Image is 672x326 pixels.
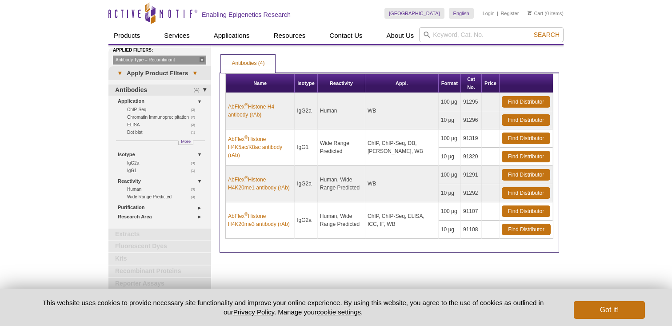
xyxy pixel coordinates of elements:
[233,308,274,316] a: Privacy Policy
[244,102,248,107] sup: ®
[318,202,365,239] td: Human, Wide Range Predicted
[502,151,550,162] a: Find Distributor
[108,241,211,252] a: Fluorescent Dyes
[244,135,248,140] sup: ®
[528,11,532,15] img: Your Cart
[502,96,550,108] a: Find Distributor
[365,202,439,239] td: ChIP, ChIP-Seq, ELISA, ICC, IF, WB
[502,114,550,126] a: Find Distributor
[439,93,461,111] td: 100 µg
[108,27,145,44] a: Products
[461,74,482,93] th: Cat No.
[181,137,191,145] span: More
[118,177,205,186] a: Reactivity
[295,93,318,129] td: IgG2a
[228,135,292,159] a: AbFlex®Histone H4K5ac/K8ac antibody (rAb)
[502,187,550,199] a: Find Distributor
[191,159,200,167] span: (3)
[27,298,559,317] p: This website uses cookies to provide necessary site functionality and improve your online experie...
[461,166,482,184] td: 91291
[419,27,564,42] input: Keyword, Cat. No.
[461,202,482,221] td: 91107
[191,113,200,121] span: (2)
[482,74,500,93] th: Price
[381,27,420,44] a: About Us
[221,55,275,72] a: Antibodies (4)
[244,212,248,217] sup: ®
[439,74,461,93] th: Format
[365,129,439,166] td: ChIP, ChIP-Seq, DB, [PERSON_NAME], WB
[318,129,365,166] td: Wide Range Predicted
[118,212,205,221] a: Research Area
[531,31,562,39] button: Search
[295,129,318,166] td: IgG1
[365,166,439,202] td: WB
[191,167,200,174] span: (1)
[461,221,482,239] td: 91108
[439,148,461,166] td: 10 µg
[502,205,550,217] a: Find Distributor
[439,111,461,129] td: 10 µg
[118,97,205,106] a: Application
[574,301,645,319] button: Got it!
[191,129,200,136] span: (1)
[113,56,206,64] a: Antibody Type = Recombinant
[202,11,291,19] h2: Enabling Epigenetics Research
[127,185,200,193] a: (3)Human
[502,224,551,235] a: Find Distributor
[244,175,248,180] sup: ®
[191,121,200,129] span: (2)
[461,129,482,148] td: 91319
[208,27,255,44] a: Applications
[295,74,318,93] th: Isotype
[268,27,311,44] a: Resources
[318,93,365,129] td: Human
[127,193,200,201] a: (3)Wide Range Predicted
[108,266,211,277] a: Recombinant Proteins
[534,31,560,38] span: Search
[365,74,439,93] th: Appl.
[317,308,361,316] button: cookie settings
[113,69,127,77] span: ▾
[191,106,200,113] span: (2)
[324,27,368,44] a: Contact Us
[113,48,211,53] h4: Applied Filters:
[295,166,318,202] td: IgG2a
[159,27,195,44] a: Services
[127,106,200,113] a: (2)ChIP-Seq
[483,10,495,16] a: Login
[108,278,211,290] a: Reporter Assays
[127,159,200,167] a: (3)IgG2a
[439,166,461,184] td: 100 µg
[228,212,292,228] a: AbFlex®Histone H4K20me3 antibody (rAb)
[193,85,204,96] span: (4)
[461,148,482,166] td: 91320
[439,129,461,148] td: 100 µg
[461,111,482,129] td: 91296
[228,103,292,119] a: AbFlex®Histone H4 antibody (rAb)
[127,121,200,129] a: (2)ELISA
[384,8,444,19] a: [GEOGRAPHIC_DATA]
[127,113,200,121] a: (2)Chromatin Immunoprecipitation
[191,193,200,201] span: (3)
[461,93,482,111] td: 91295
[108,85,211,96] a: (4)Antibodies
[500,10,519,16] a: Register
[226,74,295,93] th: Name
[191,185,200,193] span: (3)
[108,253,211,265] a: Kits
[439,184,461,202] td: 10 µg
[108,229,211,240] a: Extracts
[188,69,202,77] span: ▾
[127,167,200,174] a: (1)IgG1
[178,141,193,145] a: More
[439,221,461,239] td: 10 µg
[528,10,543,16] a: Cart
[318,166,365,202] td: Human, Wide Range Predicted
[127,129,200,136] a: (1)Dot blot
[318,74,365,93] th: Reactivity
[502,133,550,144] a: Find Distributor
[497,8,498,19] li: |
[118,150,205,159] a: Isotype
[528,8,564,19] li: (0 items)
